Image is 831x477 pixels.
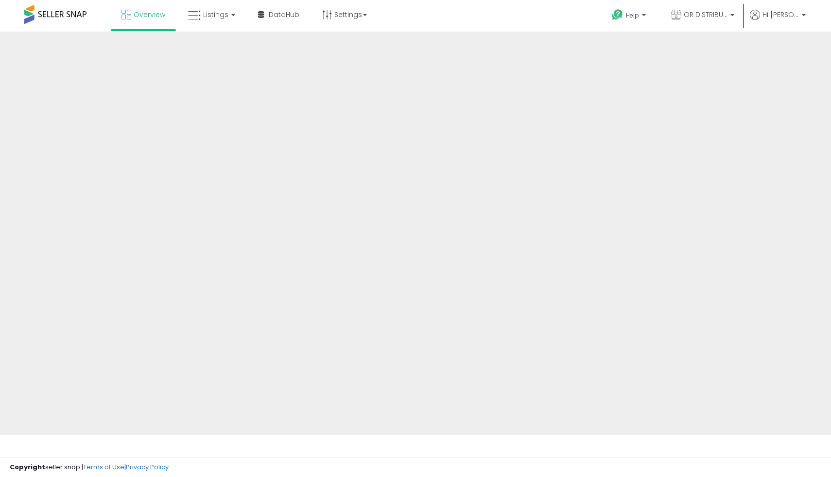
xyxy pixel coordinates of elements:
span: OR DISTRIBUTION [684,10,727,19]
a: Help [604,1,656,32]
i: Get Help [611,9,623,21]
a: Hi [PERSON_NAME] [750,10,806,32]
span: Listings [203,10,228,19]
span: Help [626,11,639,19]
span: DataHub [269,10,299,19]
span: Overview [134,10,165,19]
span: Hi [PERSON_NAME] [762,10,799,19]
